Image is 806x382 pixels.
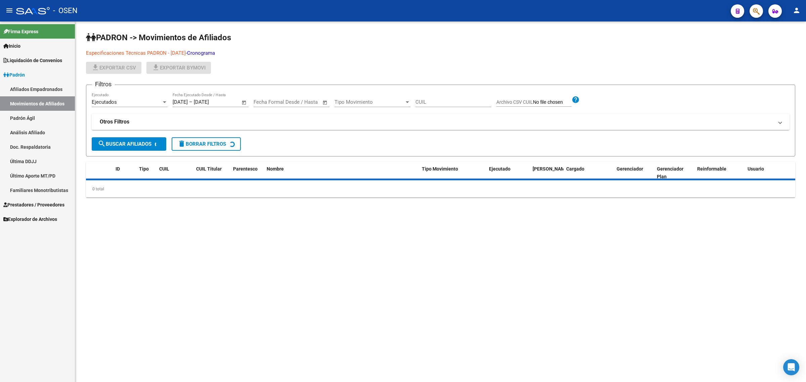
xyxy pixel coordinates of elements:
[264,162,419,184] datatable-header-cell: Nombre
[617,166,643,172] span: Gerenciador
[422,166,458,172] span: Tipo Movimiento
[657,166,683,179] span: Gerenciador Plan
[3,28,38,35] span: Firma Express
[86,50,186,56] a: Especificaciones Técnicas PADRON - [DATE]
[178,140,186,148] mat-icon: delete
[86,49,345,57] p: -
[91,63,99,71] mat-icon: file_download
[572,96,580,104] mat-icon: help
[3,42,20,50] span: Inicio
[267,166,284,172] span: Nombre
[139,166,149,172] span: Tipo
[566,166,584,172] span: Cargado
[194,99,226,105] input: Fecha fin
[91,65,136,71] span: Exportar CSV
[152,65,206,71] span: Exportar Bymovi
[783,359,799,375] div: Open Intercom Messenger
[695,162,745,184] datatable-header-cell: Reinformable
[3,216,57,223] span: Explorador de Archivos
[178,141,226,147] span: Borrar Filtros
[146,62,211,74] button: Exportar Bymovi
[92,80,115,89] h3: Filtros
[98,140,106,148] mat-icon: search
[92,114,790,130] mat-expansion-panel-header: Otros Filtros
[152,63,160,71] mat-icon: file_download
[564,162,614,184] datatable-header-cell: Cargado
[533,166,569,172] span: [PERSON_NAME]
[334,99,404,105] span: Tipo Movimiento
[189,99,192,105] span: –
[240,99,248,106] button: Open calendar
[254,99,281,105] input: Fecha inicio
[530,162,564,184] datatable-header-cell: Fecha Formal
[92,99,117,105] span: Ejecutados
[116,166,120,172] span: ID
[489,166,510,172] span: Ejecutado
[654,162,695,184] datatable-header-cell: Gerenciador Plan
[86,33,231,42] span: PADRON -> Movimientos de Afiliados
[92,137,166,151] button: Buscar Afiliados
[793,6,801,14] mat-icon: person
[172,137,241,151] button: Borrar Filtros
[745,162,795,184] datatable-header-cell: Usuario
[159,166,169,172] span: CUIL
[486,162,530,184] datatable-header-cell: Ejecutado
[287,99,319,105] input: Fecha fin
[3,57,62,64] span: Liquidación de Convenios
[196,166,222,172] span: CUIL Titular
[233,166,258,172] span: Parentesco
[98,141,151,147] span: Buscar Afiliados
[697,166,726,172] span: Reinformable
[230,162,264,184] datatable-header-cell: Parentesco
[748,166,764,172] span: Usuario
[86,62,141,74] button: Exportar CSV
[496,99,533,105] span: Archivo CSV CUIL
[187,50,215,56] a: Cronograma
[100,118,129,126] strong: Otros Filtros
[3,201,64,208] span: Prestadores / Proveedores
[419,162,486,184] datatable-header-cell: Tipo Movimiento
[113,162,136,184] datatable-header-cell: ID
[193,162,230,184] datatable-header-cell: CUIL Titular
[5,6,13,14] mat-icon: menu
[614,162,654,184] datatable-header-cell: Gerenciador
[53,3,78,18] span: - OSEN
[173,99,188,105] input: Fecha inicio
[136,162,156,184] datatable-header-cell: Tipo
[156,162,193,184] datatable-header-cell: CUIL
[321,99,329,106] button: Open calendar
[533,99,572,105] input: Archivo CSV CUIL
[3,71,25,79] span: Padrón
[86,181,795,197] div: 0 total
